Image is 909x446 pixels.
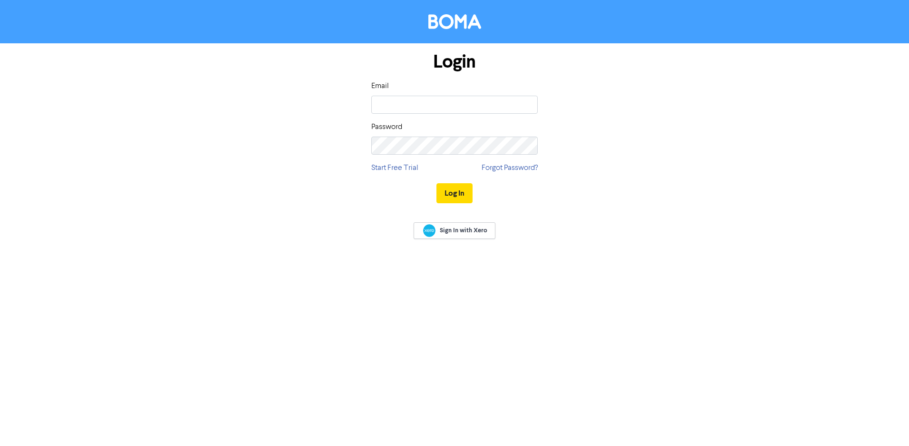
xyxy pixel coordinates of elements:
[371,80,389,92] label: Email
[414,222,495,239] a: Sign In with Xero
[371,51,538,73] h1: Login
[440,226,487,235] span: Sign In with Xero
[428,14,481,29] img: BOMA Logo
[371,162,418,174] a: Start Free Trial
[371,121,402,133] label: Password
[861,400,909,446] iframe: Chat Widget
[482,162,538,174] a: Forgot Password?
[423,224,435,237] img: Xero logo
[436,183,473,203] button: Log In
